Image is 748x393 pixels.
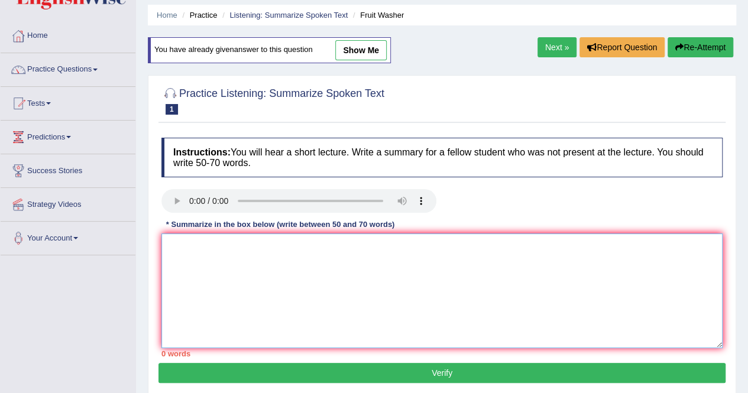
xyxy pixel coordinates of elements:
a: show me [335,40,387,60]
h2: Practice Listening: Summarize Spoken Text [161,85,384,115]
li: Practice [179,9,217,21]
div: You have already given answer to this question [148,37,391,63]
a: Practice Questions [1,53,135,83]
a: Home [157,11,177,20]
b: Instructions: [173,147,231,157]
button: Report Question [579,37,665,57]
a: Strategy Videos [1,188,135,217]
a: Next » [537,37,577,57]
a: Tests [1,87,135,116]
span: 1 [166,104,178,115]
div: 0 words [161,348,723,359]
button: Re-Attempt [668,37,733,57]
div: * Summarize in the box below (write between 50 and 70 words) [161,219,399,230]
a: Success Stories [1,154,135,184]
a: Home [1,20,135,49]
h4: You will hear a short lecture. Write a summary for a fellow student who was not present at the le... [161,138,723,177]
a: Your Account [1,222,135,251]
button: Verify [158,363,726,383]
li: Fruit Washer [350,9,404,21]
a: Predictions [1,121,135,150]
a: Listening: Summarize Spoken Text [229,11,348,20]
